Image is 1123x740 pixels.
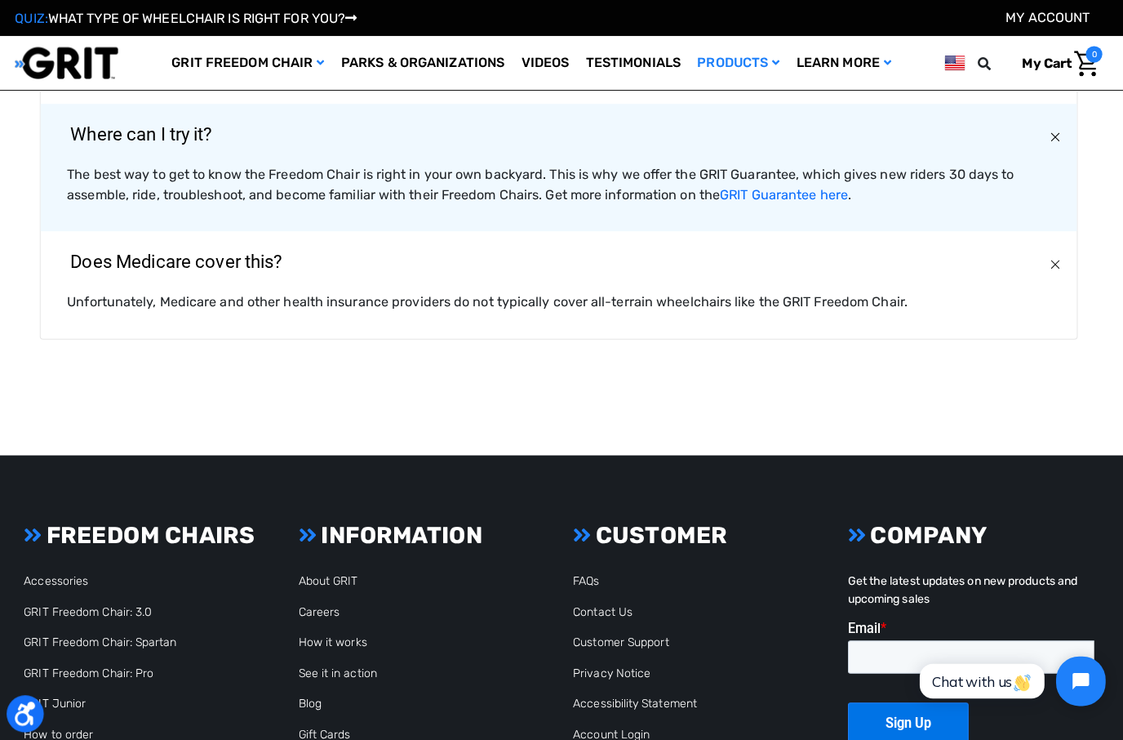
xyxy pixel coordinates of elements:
[50,229,1073,289] button: Does Medicare cover this?
[33,719,102,733] a: How to order
[1044,253,1060,270] img: Does Medicare cover this?
[983,46,1007,80] input: Search
[33,628,184,642] a: GRIT Freedom Chair: Spartan
[1044,127,1060,144] img: Where can I try it?
[33,598,160,612] a: GRIT Freedom Chair: 3.0
[1082,46,1099,62] span: 0
[575,719,651,733] a: Account Login
[24,11,57,26] span: QUIZ:
[1071,51,1094,76] img: Cart
[1007,46,1099,80] a: Cart with 0 items
[1003,10,1086,25] a: Account
[575,689,698,702] a: Accessibility Statement
[50,103,1073,163] button: Where can I try it?
[24,11,362,26] a: QUIZ:WHAT TYPE OF WHEELCHAIR IS RIGHT FOR YOU?
[304,689,327,702] a: Blog
[304,719,356,733] a: Gift Cards
[76,163,1047,203] p: The best way to get to know the Freedom Chair is right in your own backyard. This is why we offer...
[580,36,690,89] a: Testimonials
[847,515,1090,543] h3: COMPANY
[847,566,1090,600] p: Get the latest updates on new products and upcoming sales
[575,568,601,582] a: FAQs
[575,658,652,672] a: Privacy Notice
[690,36,788,89] a: Products
[304,628,372,642] a: How it works
[55,230,313,288] span: Does Medicare cover this?
[171,36,339,89] a: GRIT Freedom Chair
[575,628,670,642] a: Customer Support
[304,598,345,612] a: Careers
[33,568,97,582] a: Accessories
[721,185,847,200] a: GRIT Guarantee here
[575,598,634,612] a: Contact Us
[788,36,899,89] a: Learn More
[304,658,382,672] a: See it in action
[900,635,1116,711] iframe: Tidio Chat
[339,36,517,89] a: Parks & Organizations
[304,515,548,543] h3: INFORMATION
[1019,55,1068,70] span: My Cart
[33,689,95,702] a: GRIT Junior
[24,46,127,79] img: GRIT All-Terrain Wheelchair and Mobility Equipment
[943,52,963,73] img: us.png
[55,104,243,163] span: Where can I try it?
[517,36,580,89] a: Videos
[304,568,363,582] a: About GRIT
[575,515,819,543] h3: CUSTOMER
[33,658,162,672] a: GRIT Freedom Chair: Pro
[33,515,277,543] h3: FREEDOM CHAIRS
[76,289,1047,309] p: Unfortunately, Medicare and other health insurance providers do not typically cover all-terrain w...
